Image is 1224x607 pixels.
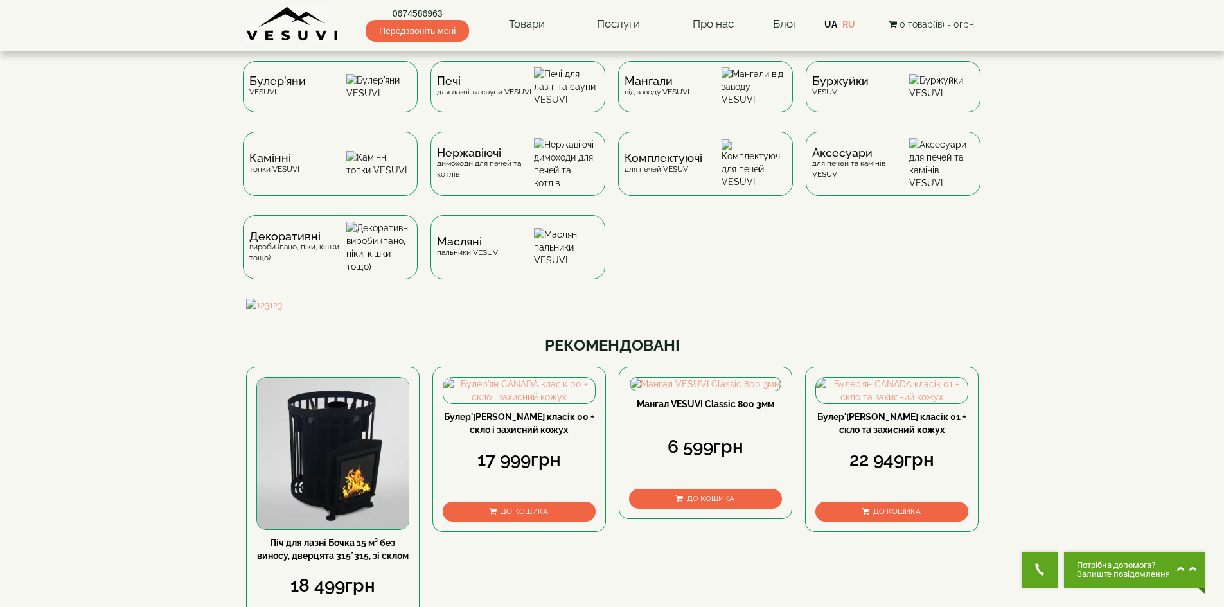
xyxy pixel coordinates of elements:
[346,222,411,273] img: Декоративні вироби (пано, піки, кішки тощо)
[612,61,799,132] a: Мангаливід заводу VESUVI Мангали від заводу VESUVI
[816,378,968,403] img: Булер'ян CANADA класік 01 + скло та захисний кожух
[236,215,424,299] a: Декоративнівироби (пано, піки, кішки тощо) Декоративні вироби (пано, піки, кішки тощо)
[424,61,612,132] a: Печідля лазні та сауни VESUVI Печі для лазні та сауни VESUVI
[885,17,978,31] button: 0 товар(ів) - 0грн
[824,19,837,30] a: UA
[812,148,909,180] div: для печей та камінів VESUVI
[812,76,869,97] div: VESUVI
[249,153,299,163] span: Камінні
[249,153,299,174] div: топки VESUVI
[842,19,855,30] a: RU
[630,378,781,391] img: Мангал VESUVI Classic 800 3мм
[1077,561,1170,570] span: Потрібна допомога?
[257,538,409,561] a: Піч для лазні Бочка 15 м³ без виносу, дверцята 315*315, зі склом
[637,399,774,409] a: Мангал VESUVI Classic 800 3мм
[257,378,409,529] img: Піч для лазні Бочка 15 м³ без виносу, дверцята 315*315, зі склом
[366,20,469,42] span: Передзвоніть мені
[722,139,786,188] img: Комплектуючі для печей VESUVI
[424,132,612,215] a: Нержавіючідимоходи для печей та котлів Нержавіючі димоходи для печей та котлів
[722,67,786,106] img: Мангали від заводу VESUVI
[424,215,612,299] a: Масляніпальники VESUVI Масляні пальники VESUVI
[773,17,797,30] a: Блог
[437,148,534,158] span: Нержавіючі
[1077,570,1170,579] span: Залиште повідомлення
[534,138,599,189] img: Нержавіючі димоходи для печей та котлів
[443,378,595,403] img: Булер'ян CANADA класік 00 + скло і захисний кожух
[625,153,702,174] div: для печей VESUVI
[437,148,534,180] div: димоходи для печей та котлів
[249,231,346,242] span: Декоративні
[534,228,599,267] img: Масляні пальники VESUVI
[444,412,594,435] a: Булер'[PERSON_NAME] класік 00 + скло і захисний кожух
[629,489,782,509] button: До кошика
[236,132,424,215] a: Каміннітопки VESUVI Камінні топки VESUVI
[815,502,968,522] button: До кошика
[799,132,987,215] a: Аксесуаридля печей та камінів VESUVI Аксесуари для печей та камінів VESUVI
[437,236,500,247] span: Масляні
[680,10,747,39] a: Про нас
[812,76,869,86] span: Буржуйки
[246,299,979,312] img: 123123
[249,231,346,263] div: вироби (пано, піки, кішки тощо)
[366,7,469,20] a: 0674586963
[249,76,306,97] div: VESUVI
[249,76,306,86] span: Булер'яни
[687,494,734,503] span: До кошика
[346,74,411,100] img: Булер'яни VESUVI
[625,76,689,97] div: від заводу VESUVI
[909,138,974,189] img: Аксесуари для печей та камінів VESUVI
[346,151,411,177] img: Камінні топки VESUVI
[625,76,689,86] span: Мангали
[584,10,653,39] a: Послуги
[815,447,968,473] div: 22 949грн
[900,19,974,30] span: 0 товар(ів) - 0грн
[612,132,799,215] a: Комплектуючідля печей VESUVI Комплектуючі для печей VESUVI
[443,502,596,522] button: До кошика
[496,10,558,39] a: Товари
[501,507,548,516] span: До кошика
[817,412,966,435] a: Булер'[PERSON_NAME] класік 01 + скло та захисний кожух
[236,61,424,132] a: Булер'яниVESUVI Булер'яни VESUVI
[437,76,531,86] span: Печі
[812,148,909,158] span: Аксесуари
[1022,552,1058,588] button: Get Call button
[437,76,531,97] div: для лазні та сауни VESUVI
[437,236,500,258] div: пальники VESUVI
[873,507,921,516] span: До кошика
[534,67,599,106] img: Печі для лазні та сауни VESUVI
[629,434,782,460] div: 6 599грн
[909,74,974,100] img: Буржуйки VESUVI
[246,6,339,42] img: Завод VESUVI
[1064,552,1205,588] button: Chat button
[443,447,596,473] div: 17 999грн
[256,573,409,599] div: 18 499грн
[799,61,987,132] a: БуржуйкиVESUVI Буржуйки VESUVI
[625,153,702,163] span: Комплектуючі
